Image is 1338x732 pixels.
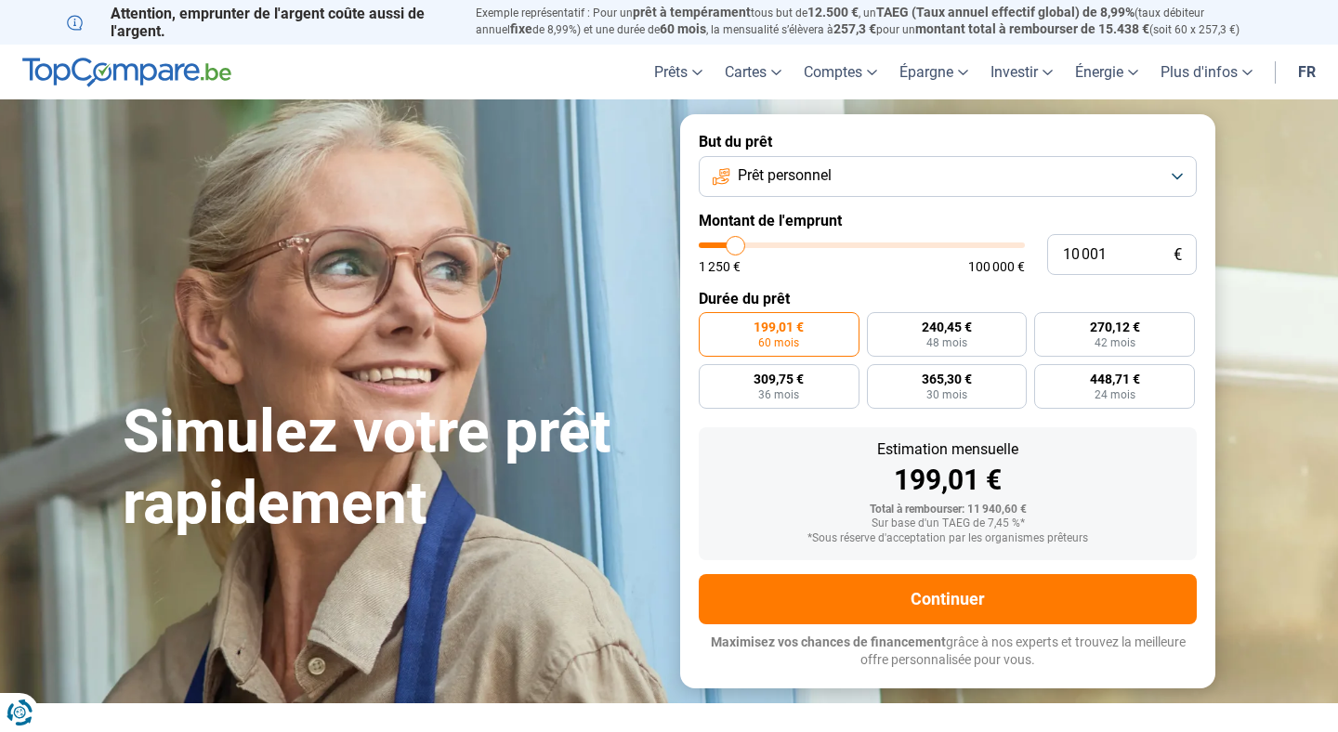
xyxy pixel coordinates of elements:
h1: Simulez votre prêt rapidement [123,397,658,540]
div: Estimation mensuelle [714,442,1182,457]
span: 257,3 € [833,21,876,36]
a: Cartes [714,45,793,99]
div: Sur base d'un TAEG de 7,45 %* [714,517,1182,530]
a: Investir [979,45,1064,99]
span: € [1174,247,1182,263]
span: fixe [510,21,532,36]
div: *Sous réserve d'acceptation par les organismes prêteurs [714,532,1182,545]
span: 48 mois [926,337,967,348]
button: Prêt personnel [699,156,1197,197]
span: 12.500 € [807,5,859,20]
span: 309,75 € [754,373,804,386]
a: Prêts [643,45,714,99]
a: Épargne [888,45,979,99]
a: Plus d'infos [1149,45,1264,99]
span: 100 000 € [968,260,1025,273]
a: Énergie [1064,45,1149,99]
p: grâce à nos experts et trouvez la meilleure offre personnalisée pour vous. [699,634,1197,670]
span: 270,12 € [1090,320,1140,333]
label: Montant de l'emprunt [699,212,1197,229]
span: 448,71 € [1090,373,1140,386]
div: Total à rembourser: 11 940,60 € [714,503,1182,516]
span: TAEG (Taux annuel effectif global) de 8,99% [876,5,1135,20]
p: Exemple représentatif : Pour un tous but de , un (taux débiteur annuel de 8,99%) et une durée de ... [476,5,1271,38]
a: Comptes [793,45,888,99]
span: 60 mois [660,21,706,36]
label: But du prêt [699,133,1197,150]
button: Continuer [699,574,1197,624]
span: 42 mois [1095,337,1135,348]
img: TopCompare [22,58,231,87]
span: 24 mois [1095,389,1135,400]
span: 30 mois [926,389,967,400]
label: Durée du prêt [699,290,1197,307]
span: Maximisez vos chances de financement [711,634,946,649]
span: montant total à rembourser de 15.438 € [915,21,1149,36]
p: Attention, emprunter de l'argent coûte aussi de l'argent. [67,5,453,40]
div: 199,01 € [714,466,1182,494]
span: Prêt personnel [738,165,832,186]
a: fr [1287,45,1327,99]
span: 240,45 € [922,320,972,333]
span: 365,30 € [922,373,972,386]
span: 36 mois [758,389,799,400]
span: 199,01 € [754,320,804,333]
span: 1 250 € [699,260,741,273]
span: prêt à tempérament [633,5,751,20]
span: 60 mois [758,337,799,348]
